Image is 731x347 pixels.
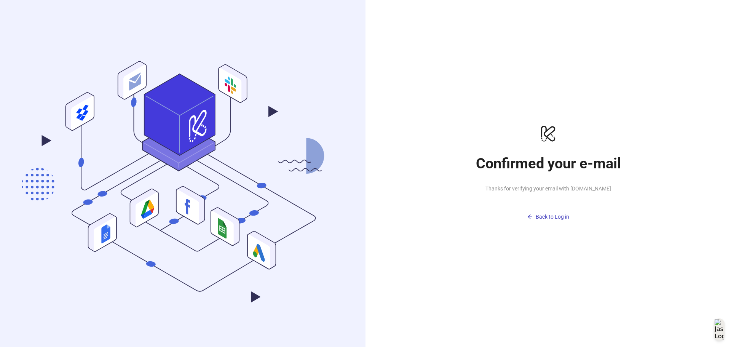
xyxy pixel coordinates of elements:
span: Thanks for verifying your email with [DOMAIN_NAME] [472,184,624,193]
span: arrow-left [527,214,533,219]
h1: Confirmed your e-mail [472,155,624,172]
button: Back to Log in [472,211,624,223]
a: Back to Log in [472,199,624,223]
span: Back to Log in [536,214,569,220]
